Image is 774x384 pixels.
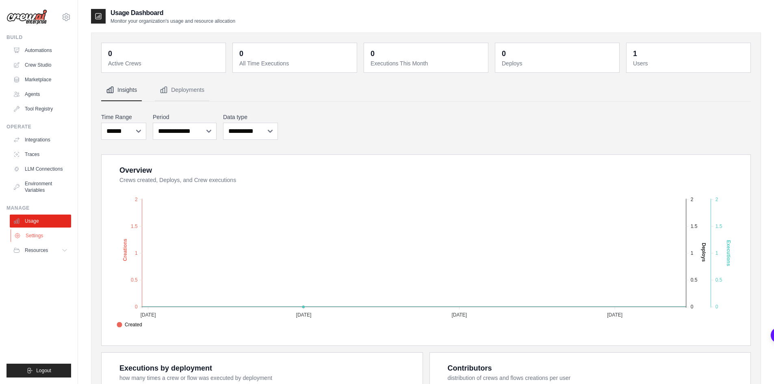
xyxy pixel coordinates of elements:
[502,48,506,59] div: 0
[715,197,718,202] tspan: 2
[25,247,48,254] span: Resources
[715,304,718,310] tspan: 0
[10,133,71,146] a: Integrations
[371,59,483,67] dt: Executions This Month
[10,59,71,72] a: Crew Studio
[7,364,71,377] button: Logout
[135,250,138,256] tspan: 1
[7,124,71,130] div: Operate
[10,163,71,176] a: LLM Connections
[448,362,492,374] div: Contributors
[502,59,614,67] dt: Deploys
[111,18,235,24] p: Monitor your organization's usage and resource allocation
[10,177,71,197] a: Environment Variables
[7,205,71,211] div: Manage
[726,240,731,266] text: Executions
[371,48,375,59] div: 0
[131,277,138,283] tspan: 0.5
[153,113,217,121] label: Period
[633,48,637,59] div: 1
[296,312,312,318] tspan: [DATE]
[10,102,71,115] a: Tool Registry
[117,321,142,328] span: Created
[131,223,138,229] tspan: 1.5
[36,367,51,374] span: Logout
[108,59,221,67] dt: Active Crews
[239,48,243,59] div: 0
[691,197,694,202] tspan: 2
[101,113,146,121] label: Time Range
[715,250,718,256] tspan: 1
[691,304,694,310] tspan: 0
[108,48,112,59] div: 0
[239,59,352,67] dt: All Time Executions
[141,312,156,318] tspan: [DATE]
[7,34,71,41] div: Build
[11,229,72,242] a: Settings
[10,88,71,101] a: Agents
[715,223,722,229] tspan: 1.5
[10,44,71,57] a: Automations
[448,374,741,382] dt: distribution of crews and flows creations per user
[10,215,71,228] a: Usage
[10,244,71,257] button: Resources
[101,79,142,101] button: Insights
[119,374,413,382] dt: how many times a crew or flow was executed by deployment
[119,362,212,374] div: Executions by deployment
[691,277,698,283] tspan: 0.5
[135,304,138,310] tspan: 0
[10,148,71,161] a: Traces
[155,79,209,101] button: Deployments
[111,8,235,18] h2: Usage Dashboard
[119,165,152,176] div: Overview
[10,73,71,86] a: Marketplace
[122,239,128,261] text: Creations
[691,250,694,256] tspan: 1
[701,243,707,262] text: Deploys
[223,113,278,121] label: Data type
[691,223,698,229] tspan: 1.5
[119,176,741,184] dt: Crews created, Deploys, and Crew executions
[607,312,622,318] tspan: [DATE]
[135,197,138,202] tspan: 2
[7,9,47,25] img: Logo
[451,312,467,318] tspan: [DATE]
[715,277,722,283] tspan: 0.5
[633,59,746,67] dt: Users
[101,79,751,101] nav: Tabs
